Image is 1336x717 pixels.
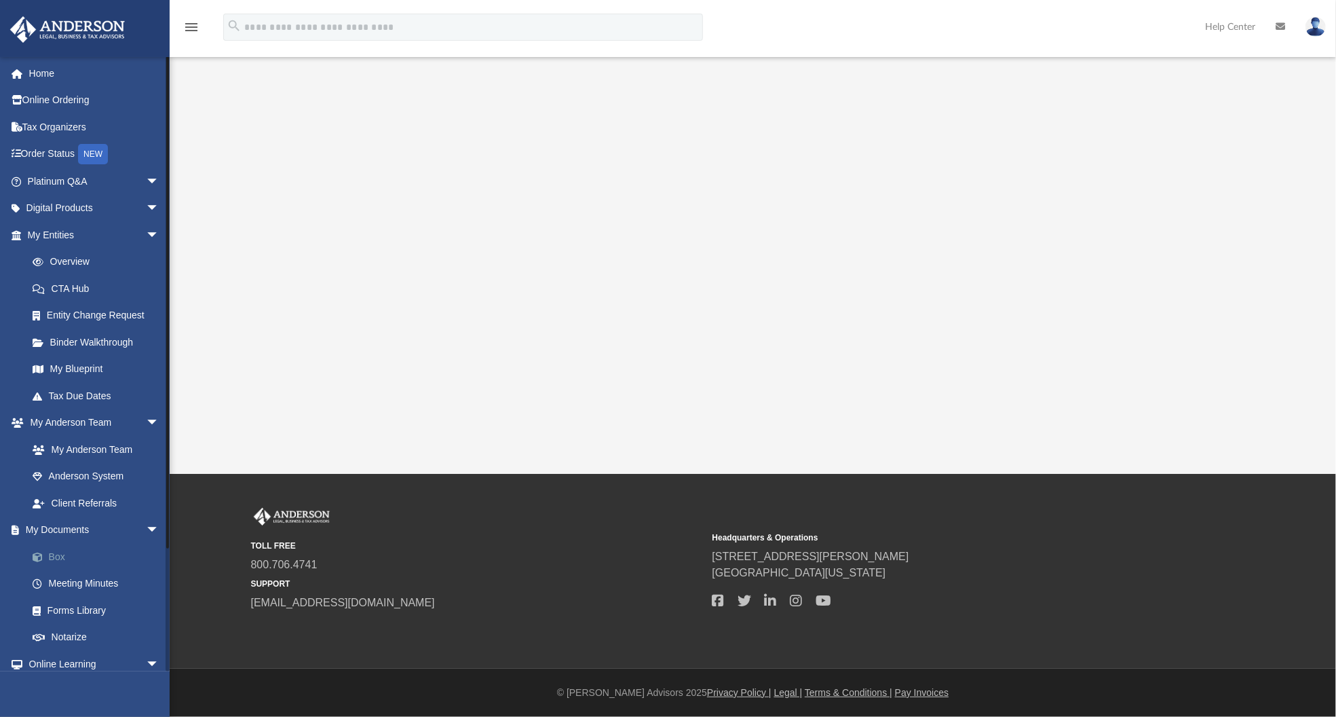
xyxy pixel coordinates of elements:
[146,168,173,196] span: arrow_drop_down
[9,195,180,222] a: Digital Productsarrow_drop_down
[6,16,129,43] img: Anderson Advisors Platinum Portal
[19,275,180,302] a: CTA Hub
[19,302,180,329] a: Entity Change Request
[895,687,949,698] a: Pay Invoices
[9,517,180,544] a: My Documentsarrow_drop_down
[19,543,180,570] a: Box
[19,463,173,490] a: Anderson System
[9,113,180,141] a: Tax Organizers
[146,195,173,223] span: arrow_drop_down
[9,409,173,437] a: My Anderson Teamarrow_drop_down
[251,540,703,552] small: TOLL FREE
[19,382,180,409] a: Tax Due Dates
[9,60,180,87] a: Home
[251,578,703,590] small: SUPPORT
[19,436,166,463] a: My Anderson Team
[712,567,886,578] a: [GEOGRAPHIC_DATA][US_STATE]
[146,221,173,249] span: arrow_drop_down
[251,559,318,570] a: 800.706.4741
[9,221,180,249] a: My Entitiesarrow_drop_down
[805,687,892,698] a: Terms & Conditions |
[183,19,199,35] i: menu
[9,87,180,114] a: Online Ordering
[712,551,909,562] a: [STREET_ADDRESS][PERSON_NAME]
[146,409,173,437] span: arrow_drop_down
[146,517,173,545] span: arrow_drop_down
[251,508,332,526] img: Anderson Advisors Platinum Portal
[9,168,180,195] a: Platinum Q&Aarrow_drop_down
[170,686,1336,700] div: © [PERSON_NAME] Advisors 2025
[9,141,180,168] a: Order StatusNEW
[19,356,173,383] a: My Blueprint
[19,597,173,624] a: Forms Library
[774,687,803,698] a: Legal |
[19,570,180,597] a: Meeting Minutes
[19,490,173,517] a: Client Referrals
[146,650,173,678] span: arrow_drop_down
[19,249,180,276] a: Overview
[19,624,180,651] a: Notarize
[78,144,108,164] div: NEW
[712,532,1164,544] small: Headquarters & Operations
[1305,17,1326,37] img: User Pic
[183,26,199,35] a: menu
[19,329,180,356] a: Binder Walkthrough
[251,597,435,608] a: [EMAIL_ADDRESS][DOMAIN_NAME]
[707,687,771,698] a: Privacy Policy |
[9,650,173,678] a: Online Learningarrow_drop_down
[227,18,242,33] i: search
